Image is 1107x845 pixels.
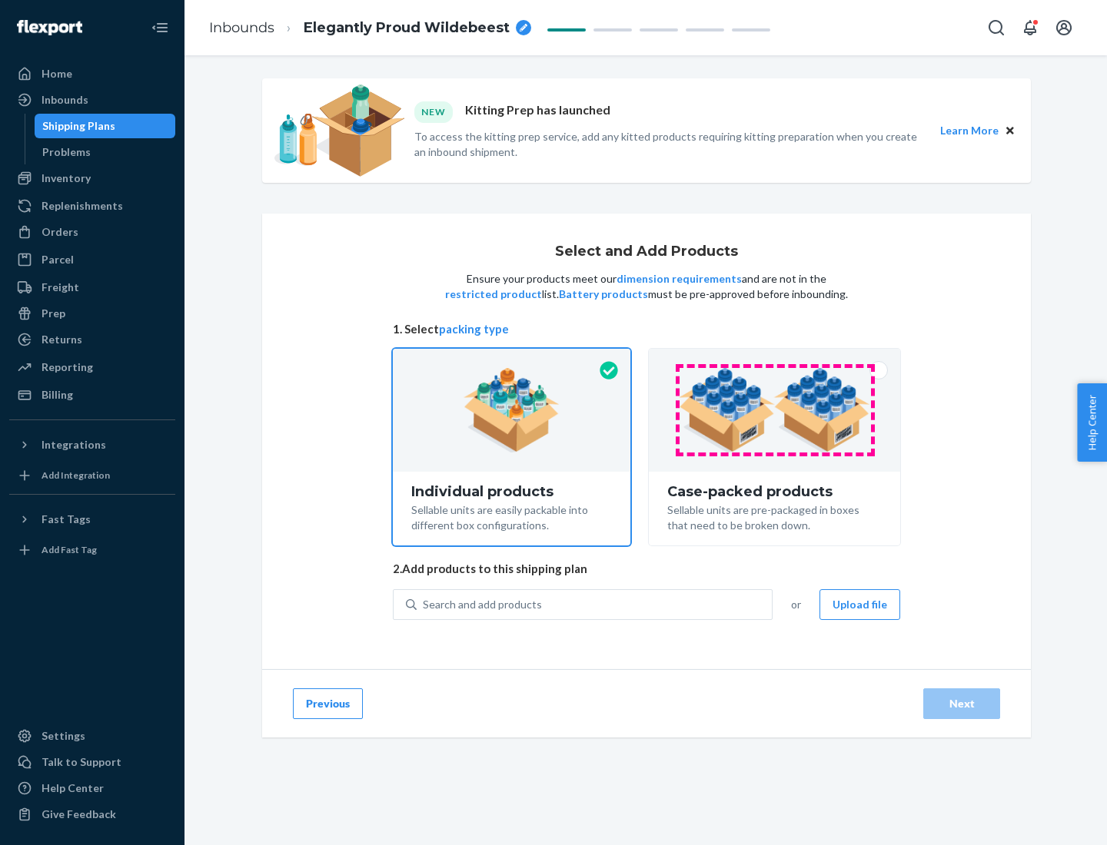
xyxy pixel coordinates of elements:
div: Reporting [42,360,93,375]
a: Returns [9,327,175,352]
a: Inventory [9,166,175,191]
a: Reporting [9,355,175,379]
a: Add Integration [9,463,175,488]
a: Home [9,61,175,86]
a: Help Center [9,776,175,800]
div: Search and add products [423,597,542,612]
div: Sellable units are pre-packaged in boxes that need to be broken down. [667,499,882,533]
a: Shipping Plans [35,114,176,138]
img: individual-pack.facf35554cb0f1810c75b2bd6df2d64e.png [464,368,560,452]
button: Close [1002,122,1019,139]
a: Inbounds [209,19,274,36]
div: Orders [42,224,78,240]
p: Kitting Prep has launched [465,101,610,122]
div: Returns [42,332,82,347]
button: Learn More [940,122,999,139]
div: Give Feedback [42,807,116,822]
button: Fast Tags [9,507,175,532]
div: Case-packed products [667,484,882,499]
span: Elegantly Proud Wildebeest [304,18,510,38]
div: Help Center [42,780,104,796]
a: Replenishments [9,194,175,218]
div: Integrations [42,437,106,452]
a: Problems [35,140,176,164]
div: Freight [42,280,79,295]
a: Billing [9,383,175,407]
a: Parcel [9,247,175,272]
a: Freight [9,275,175,300]
div: Settings [42,728,85,744]
p: To access the kitting prep service, add any kitted products requiring kitting preparation when yo... [414,129,926,160]
button: dimension requirements [617,271,742,287]
button: restricted product [445,287,542,302]
div: Replenishments [42,198,123,214]
button: Upload file [819,589,900,620]
button: Previous [293,688,363,719]
div: Fast Tags [42,512,91,527]
a: Inbounds [9,88,175,112]
span: 2. Add products to this shipping plan [393,561,900,577]
p: Ensure your products meet our and are not in the list. must be pre-approved before inbounding. [444,271,849,302]
a: Prep [9,301,175,326]
button: Next [923,688,1000,719]
a: Talk to Support [9,750,175,774]
button: Open account menu [1049,12,1079,43]
div: Sellable units are easily packable into different box configurations. [411,499,612,533]
div: Add Fast Tag [42,543,97,556]
button: Close Navigation [145,12,175,43]
button: Integrations [9,432,175,457]
div: Problems [42,144,91,160]
div: Shipping Plans [42,118,115,134]
div: Next [936,696,987,711]
button: Open Search Box [981,12,1012,43]
a: Settings [9,724,175,748]
div: Individual products [411,484,612,499]
button: packing type [439,321,509,337]
div: Talk to Support [42,754,121,770]
div: NEW [414,101,453,122]
img: case-pack.59cecea509d18c883b923b81aeac6d0b.png [679,368,870,452]
h1: Select and Add Products [555,244,738,260]
span: 1. Select [393,321,900,337]
img: Flexport logo [17,20,82,35]
div: Inventory [42,171,91,186]
ol: breadcrumbs [197,5,544,51]
button: Help Center [1077,383,1107,462]
div: Home [42,66,72,81]
button: Battery products [559,287,648,302]
button: Give Feedback [9,802,175,827]
div: Inbounds [42,92,88,108]
a: Add Fast Tag [9,538,175,562]
div: Billing [42,387,73,403]
span: or [791,597,801,612]
button: Open notifications [1015,12,1045,43]
div: Add Integration [42,469,110,482]
div: Prep [42,306,65,321]
a: Orders [9,220,175,244]
div: Parcel [42,252,74,267]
